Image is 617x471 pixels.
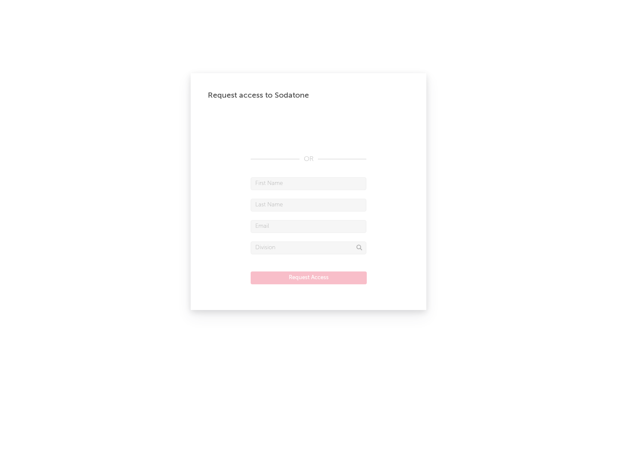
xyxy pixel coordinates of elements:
button: Request Access [251,271,367,284]
input: Division [251,241,366,254]
div: Request access to Sodatone [208,90,409,101]
div: OR [251,154,366,164]
input: First Name [251,177,366,190]
input: Email [251,220,366,233]
input: Last Name [251,199,366,212]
